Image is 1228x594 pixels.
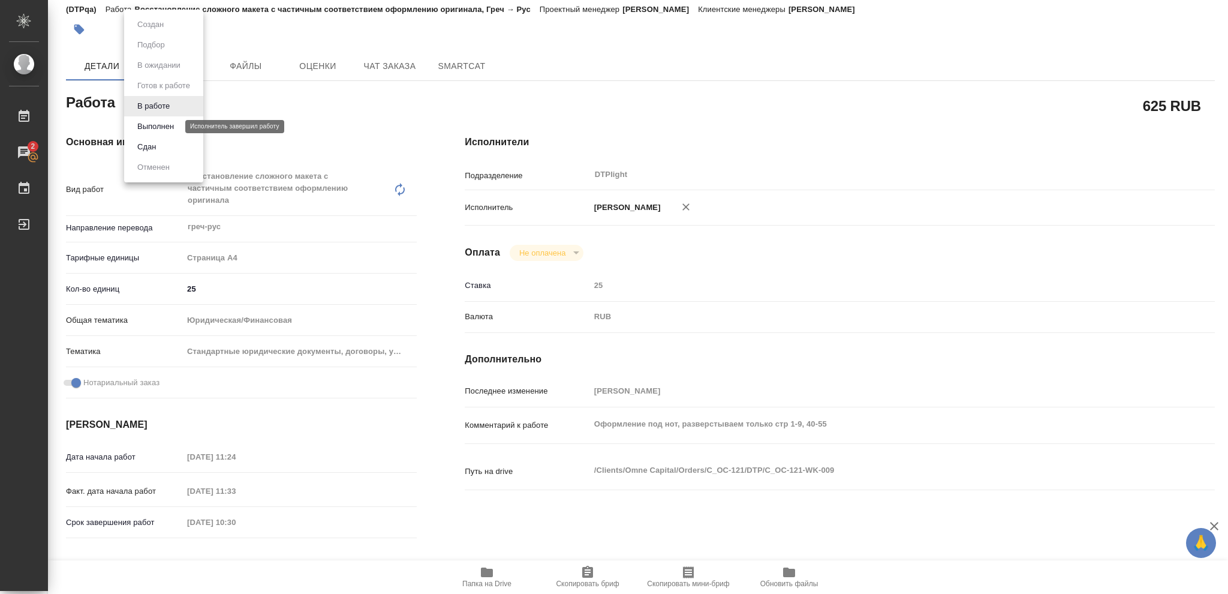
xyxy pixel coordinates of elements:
button: В ожидании [134,59,184,72]
button: Создан [134,18,167,31]
button: В работе [134,100,173,113]
button: Подбор [134,38,168,52]
button: Готов к работе [134,79,194,92]
button: Сдан [134,140,159,154]
button: Отменен [134,161,173,174]
button: Выполнен [134,120,177,133]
